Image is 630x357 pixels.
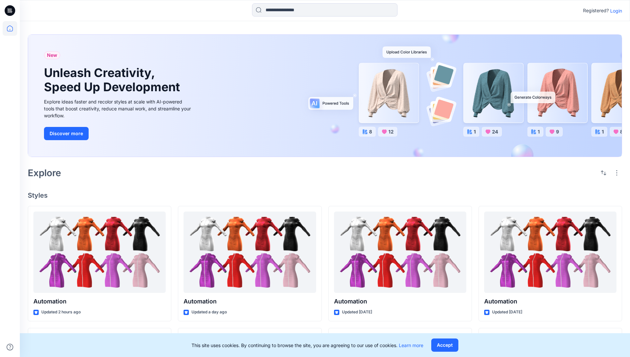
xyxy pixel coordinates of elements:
[342,309,372,316] p: Updated [DATE]
[334,212,466,293] a: Automation
[41,309,81,316] p: Updated 2 hours ago
[44,127,89,140] button: Discover more
[492,309,522,316] p: Updated [DATE]
[33,212,166,293] a: Automation
[47,51,57,59] span: New
[44,127,193,140] a: Discover more
[33,297,166,306] p: Automation
[184,212,316,293] a: Automation
[191,309,227,316] p: Updated a day ago
[583,7,609,15] p: Registered?
[484,212,616,293] a: Automation
[399,342,423,348] a: Learn more
[28,191,622,199] h4: Styles
[28,168,61,178] h2: Explore
[610,7,622,14] p: Login
[431,338,458,352] button: Accept
[44,98,193,119] div: Explore ideas faster and recolor styles at scale with AI-powered tools that boost creativity, red...
[191,342,423,349] p: This site uses cookies. By continuing to browse the site, you are agreeing to our use of cookies.
[44,66,183,94] h1: Unleash Creativity, Speed Up Development
[184,297,316,306] p: Automation
[334,297,466,306] p: Automation
[484,297,616,306] p: Automation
